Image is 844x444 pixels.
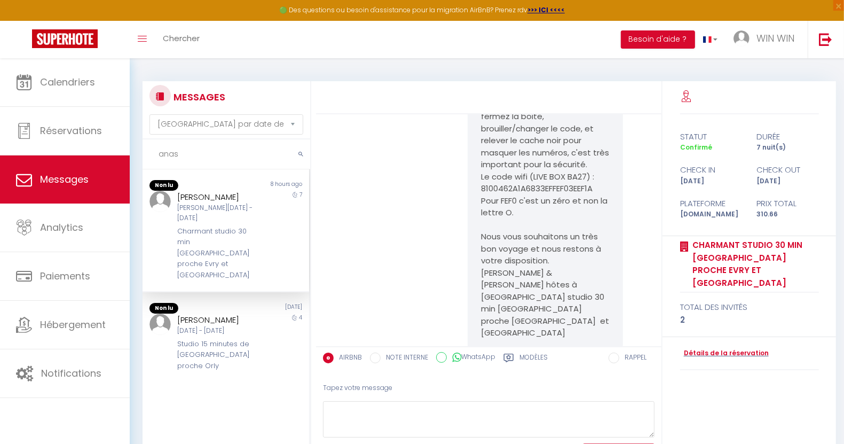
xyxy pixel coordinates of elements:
span: Notifications [41,367,101,380]
div: check out [750,163,826,176]
div: [DATE] [226,303,309,314]
div: [DATE] [673,176,750,186]
h3: MESSAGES [171,85,225,109]
span: 7 [299,191,302,199]
button: Besoin d'aide ? [621,30,695,49]
span: Non lu [149,303,178,314]
span: Chercher [163,33,200,44]
span: 4 [299,314,302,322]
span: Confirmé [680,143,712,152]
div: check in [673,163,750,176]
div: total des invités [680,301,819,314]
div: [DATE] - [DATE] [177,326,261,336]
input: Rechercher un mot clé [143,139,310,169]
div: [DATE] [750,176,826,186]
label: RAPPEL [619,353,646,364]
a: Charmant studio 30 min [GEOGRAPHIC_DATA] proche Evry et [GEOGRAPHIC_DATA] [689,239,819,289]
img: ... [733,30,750,46]
div: Prix total [750,197,826,210]
label: NOTE INTERNE [381,353,428,364]
img: ... [149,314,171,335]
div: Plateforme [673,197,750,210]
div: [PERSON_NAME][DATE] - [DATE] [177,203,261,223]
span: WIN WIN [756,32,794,45]
div: durée [750,130,826,143]
a: >>> ICI <<<< [527,5,565,14]
div: statut [673,130,750,143]
span: Non lu [149,180,178,191]
a: ... WIN WIN [725,21,808,58]
div: 2 [680,314,819,326]
div: [DOMAIN_NAME] [673,209,750,220]
span: Messages [40,173,89,186]
div: [PERSON_NAME] [177,191,261,204]
a: Chercher [155,21,208,58]
div: Tapez votre message [323,375,654,401]
label: Modèles [519,353,548,366]
img: Super Booking [32,29,98,48]
span: Calendriers [40,75,95,89]
div: 310.66 [750,209,826,220]
label: WhatsApp [447,352,495,364]
div: 8 hours ago [226,180,309,191]
img: ... [149,191,171,212]
span: Analytics [40,221,83,234]
span: Paiements [40,269,90,283]
a: Détails de la réservation [680,348,769,359]
div: 7 nuit(s) [750,143,826,153]
div: [PERSON_NAME] [177,314,261,326]
span: Hébergement [40,318,106,331]
label: AIRBNB [334,353,362,364]
div: Studio 15 minutes de [GEOGRAPHIC_DATA] proche Orly [177,339,261,371]
span: Réservations [40,124,102,137]
div: Charmant studio 30 min [GEOGRAPHIC_DATA] proche Evry et [GEOGRAPHIC_DATA] [177,226,261,281]
img: logout [819,33,832,46]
